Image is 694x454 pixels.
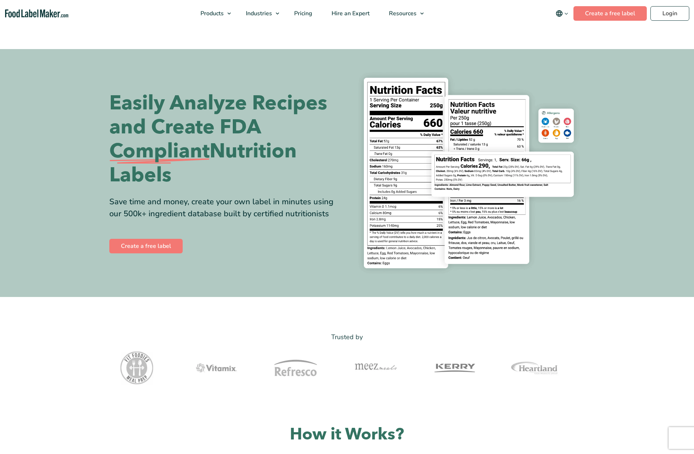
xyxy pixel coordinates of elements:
[109,239,183,253] a: Create a free label
[387,9,417,17] span: Resources
[109,424,585,445] h2: How it Works?
[650,6,689,21] a: Login
[109,139,210,163] span: Compliant
[292,9,313,17] span: Pricing
[573,6,647,21] a: Create a free label
[109,91,342,187] h1: Easily Analyze Recipes and Create FDA Nutrition Labels
[198,9,224,17] span: Products
[109,196,342,220] div: Save time and money, create your own label in minutes using our 500k+ ingredient database built b...
[244,9,273,17] span: Industries
[109,332,585,342] p: Trusted by
[329,9,370,17] span: Hire an Expert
